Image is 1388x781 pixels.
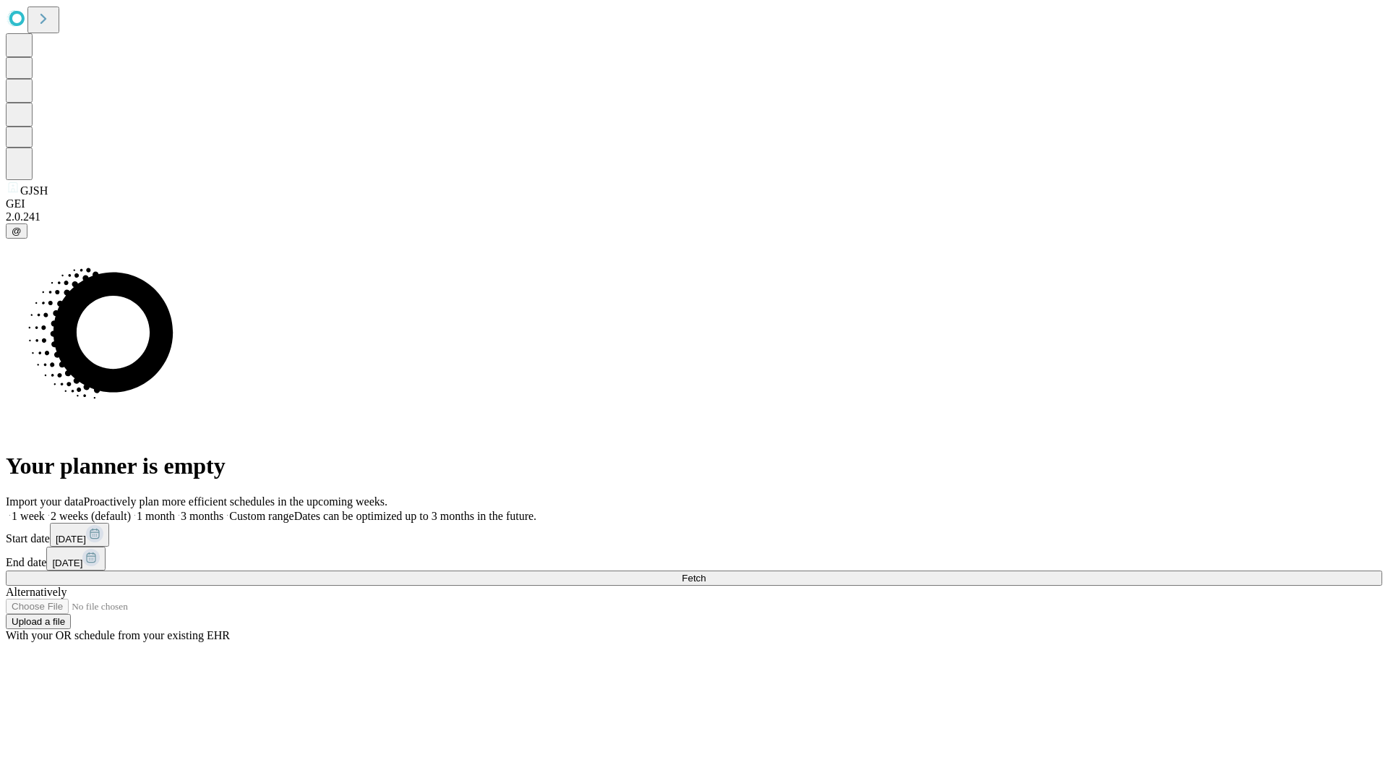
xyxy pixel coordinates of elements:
div: GEI [6,197,1382,210]
span: Custom range [229,510,294,522]
span: 1 week [12,510,45,522]
div: End date [6,547,1382,571]
span: @ [12,226,22,236]
span: Dates can be optimized up to 3 months in the future. [294,510,536,522]
span: With your OR schedule from your existing EHR [6,629,230,641]
button: [DATE] [50,523,109,547]
span: 3 months [181,510,223,522]
div: 2.0.241 [6,210,1382,223]
button: Fetch [6,571,1382,586]
span: 2 weeks (default) [51,510,131,522]
span: GJSH [20,184,48,197]
span: Fetch [682,573,706,584]
button: [DATE] [46,547,106,571]
button: Upload a file [6,614,71,629]
span: Import your data [6,495,84,508]
span: 1 month [137,510,175,522]
button: @ [6,223,27,239]
h1: Your planner is empty [6,453,1382,479]
span: [DATE] [52,558,82,568]
span: Alternatively [6,586,67,598]
span: Proactively plan more efficient schedules in the upcoming weeks. [84,495,387,508]
span: [DATE] [56,534,86,545]
div: Start date [6,523,1382,547]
